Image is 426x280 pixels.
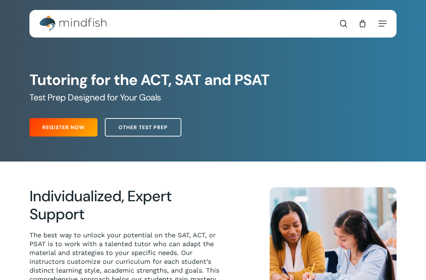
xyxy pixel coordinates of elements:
span: Register Now [42,124,85,131]
a: Navigation Menu [379,20,387,27]
h5: Test Prep Designed for Your Goals [29,92,397,103]
header: Main Menu [29,10,397,38]
a: Register Now [29,118,97,137]
a: Other Test Prep [105,118,181,137]
a: Cart [358,20,366,28]
h1: Tutoring for the ACT, SAT and PSAT [29,71,397,89]
span: Other Test Prep [118,124,168,131]
h2: Individualized, Expert Support [29,187,222,224]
